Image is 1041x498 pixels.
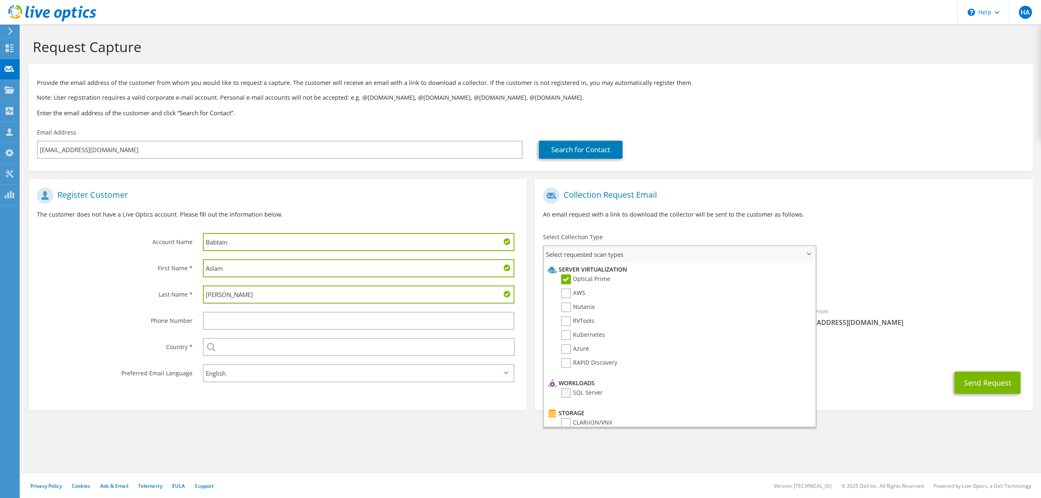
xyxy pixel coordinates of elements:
[37,93,1025,102] p: Note: User registration requires a valid corporate e-mail account. Personal e-mail accounts will ...
[37,312,193,325] label: Phone Number
[535,266,1033,299] div: Requested Collections
[561,388,603,398] label: SQL Server
[33,38,1025,55] h1: Request Capture
[535,335,1033,363] div: CC & Reply To
[543,210,1025,219] p: An email request with a link to download the collector will be sent to the customer as follows.
[546,408,811,418] li: Storage
[37,338,193,351] label: Country *
[543,187,1021,204] h1: Collection Request Email
[195,482,214,489] a: Support
[841,482,924,489] li: © 2025 Dell Inc. All Rights Reserved
[546,378,811,388] li: Workloads
[37,210,518,219] p: The customer does not have a Live Optics account. Please fill out the information below.
[955,372,1021,394] button: Send Request
[561,358,617,368] label: RAPID Discovery
[30,482,62,489] a: Privacy Policy
[535,303,784,331] div: To
[37,108,1025,117] h3: Enter the email address of the customer and click “Search for Contact”.
[784,303,1032,331] div: Sender & From
[172,482,185,489] a: EULA
[546,265,811,274] li: Server Virtualization
[138,482,162,489] a: Telemetry
[544,246,815,263] span: Select requested scan types
[934,482,1031,489] li: Powered by Live Optics, a Dell Technology
[543,233,603,241] label: Select Collection Type
[561,274,610,284] label: Optical Prime
[37,364,193,377] label: Preferred Email Language
[792,318,1024,327] span: [EMAIL_ADDRESS][DOMAIN_NAME]
[561,316,594,326] label: RVTools
[37,128,76,137] label: Email Address
[37,286,193,299] label: Last Name *
[774,482,832,489] li: Version: [TECHNICAL_ID]
[100,482,128,489] a: Ads & Email
[37,259,193,272] label: First Name *
[37,187,514,204] h1: Register Customer
[968,9,975,16] svg: \n
[561,302,595,312] label: Nutanix
[561,344,589,354] label: Azure
[561,418,612,428] label: CLARiiON/VNX
[37,233,193,246] label: Account Name
[561,330,605,340] label: Kubernetes
[72,482,91,489] a: Cookies
[37,78,1025,87] p: Provide the email address of the customer from whom you would like to request a capture. The cust...
[1019,6,1032,19] span: HA
[561,288,585,298] label: AWS
[539,141,623,159] a: Search for Contact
